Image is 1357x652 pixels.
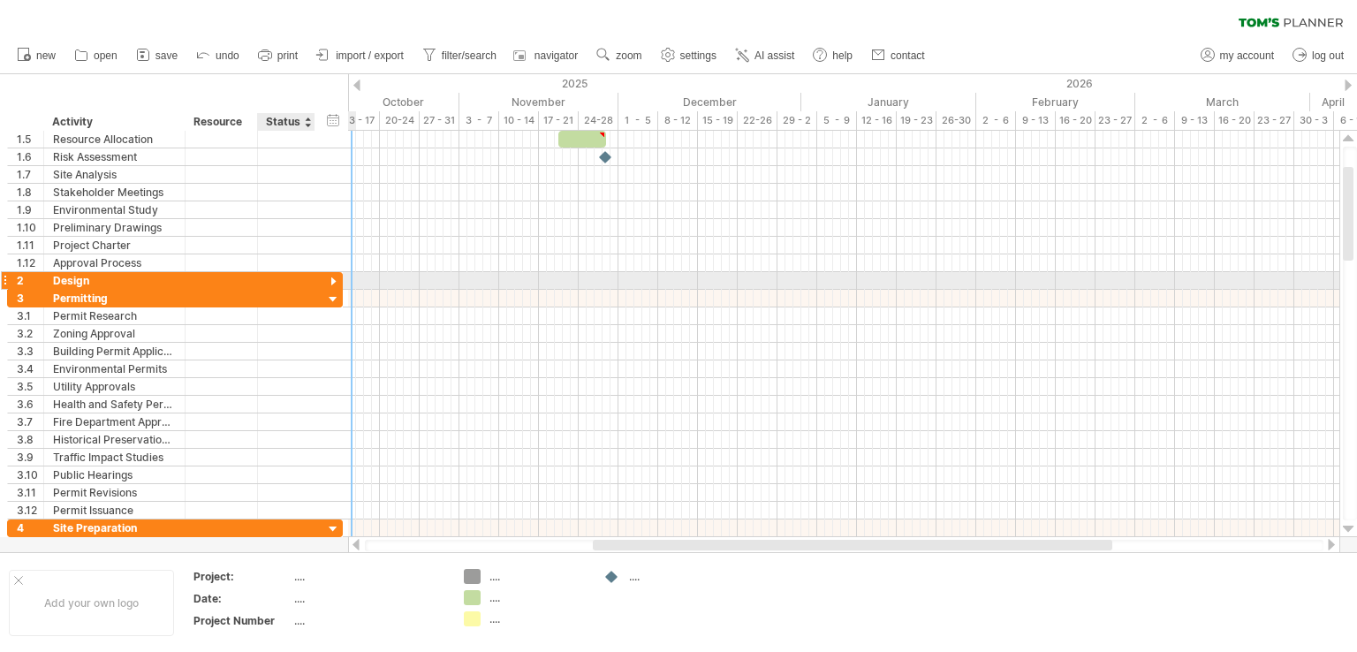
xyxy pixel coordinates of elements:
a: print [254,44,303,67]
div: .... [294,613,443,628]
div: 3.4 [17,360,43,377]
div: 20-24 [380,111,420,130]
a: save [132,44,183,67]
a: undo [192,44,245,67]
div: 19 - 23 [897,111,936,130]
div: 10 - 14 [499,111,539,130]
div: 1.8 [17,184,43,201]
span: help [832,49,853,62]
div: Public Hearings [53,466,176,483]
div: Stakeholder Meetings [53,184,176,201]
div: 2 - 6 [1135,111,1175,130]
div: 24-28 [579,111,618,130]
span: open [94,49,118,62]
span: my account [1220,49,1274,62]
div: 3.8 [17,431,43,448]
div: Activity [52,113,175,131]
a: open [70,44,123,67]
span: settings [680,49,716,62]
a: zoom [592,44,647,67]
div: 23 - 27 [1095,111,1135,130]
div: 4 [17,519,43,536]
div: March 2026 [1135,93,1310,111]
div: 3.3 [17,343,43,360]
div: November 2025 [459,93,618,111]
div: 2 [17,272,43,289]
div: 3 [17,290,43,307]
div: Utility Approvals [53,378,176,395]
div: Approval Process [53,254,176,271]
div: 9 - 13 [1016,111,1056,130]
span: zoom [616,49,641,62]
span: contact [891,49,925,62]
div: Permit Research [53,307,176,324]
div: .... [294,569,443,584]
div: 1.7 [17,166,43,183]
div: February 2026 [976,93,1135,111]
div: 1.10 [17,219,43,236]
div: Environmental Study [53,201,176,218]
div: Permit Issuance [53,502,176,519]
div: Risk Assessment [53,148,176,165]
div: Project Charter [53,237,176,254]
div: 3.5 [17,378,43,395]
div: Project Number [193,613,291,628]
div: Add your own logo [9,570,174,636]
div: 3.6 [17,396,43,413]
div: 3.9 [17,449,43,466]
div: 3.2 [17,325,43,342]
div: 3.1 [17,307,43,324]
div: 1.5 [17,131,43,148]
a: my account [1196,44,1279,67]
a: log out [1288,44,1349,67]
div: Preliminary Drawings [53,219,176,236]
div: Project: [193,569,291,584]
div: 27 - 31 [420,111,459,130]
div: Site Analysis [53,166,176,183]
div: Design [53,272,176,289]
a: settings [656,44,722,67]
div: 3.10 [17,466,43,483]
div: 17 - 21 [539,111,579,130]
div: 13 - 17 [340,111,380,130]
div: Health and Safety Permits [53,396,176,413]
div: 16 - 20 [1215,111,1255,130]
div: Zoning Approval [53,325,176,342]
a: navigator [511,44,583,67]
div: 22-26 [738,111,777,130]
div: 1 - 5 [618,111,658,130]
span: filter/search [442,49,497,62]
a: help [808,44,858,67]
div: .... [489,611,586,626]
span: navigator [534,49,578,62]
div: 3.12 [17,502,43,519]
a: AI assist [731,44,800,67]
div: 29 - 2 [777,111,817,130]
div: 26-30 [936,111,976,130]
div: 3.11 [17,484,43,501]
div: 1.9 [17,201,43,218]
div: Building Permit Application [53,343,176,360]
div: Fire Department Approval [53,413,176,430]
div: 2 - 6 [976,111,1016,130]
div: 15 - 19 [698,111,738,130]
div: December 2025 [618,93,801,111]
div: 3.7 [17,413,43,430]
div: Environmental Permits [53,360,176,377]
div: Permit Revisions [53,484,176,501]
a: filter/search [418,44,502,67]
div: January 2026 [801,93,976,111]
div: 23 - 27 [1255,111,1294,130]
span: log out [1312,49,1344,62]
div: 9 - 13 [1175,111,1215,130]
span: AI assist [754,49,794,62]
div: 3 - 7 [459,111,499,130]
span: save [155,49,178,62]
div: Historical Preservation Approval [53,431,176,448]
div: 8 - 12 [658,111,698,130]
div: October 2025 [277,93,459,111]
div: Resource Allocation [53,131,176,148]
div: 12 - 16 [857,111,897,130]
div: Site Preparation [53,519,176,536]
a: new [12,44,61,67]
